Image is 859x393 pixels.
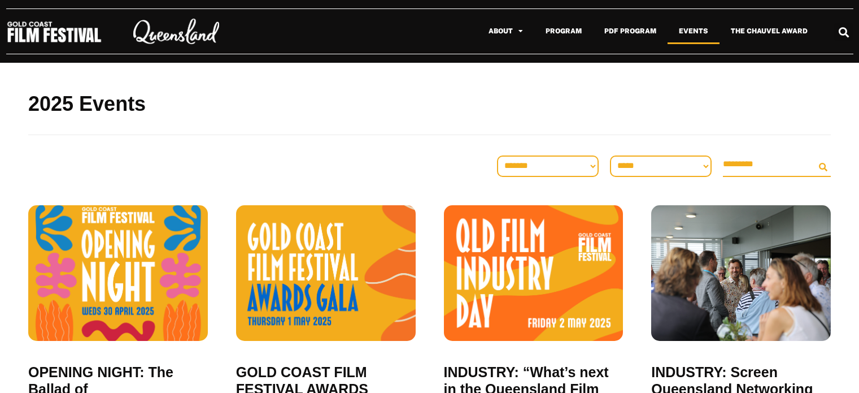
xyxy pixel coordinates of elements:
[720,18,819,44] a: The Chauvel Award
[534,18,593,44] a: Program
[723,152,814,177] input: Search Filter
[610,156,712,177] select: Venue Filter
[246,18,819,44] nav: Menu
[28,91,831,118] h2: 2025 Events
[497,156,599,177] select: Sort filter
[668,18,720,44] a: Events
[593,18,668,44] a: PDF Program
[834,23,853,41] div: Search
[477,18,534,44] a: About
